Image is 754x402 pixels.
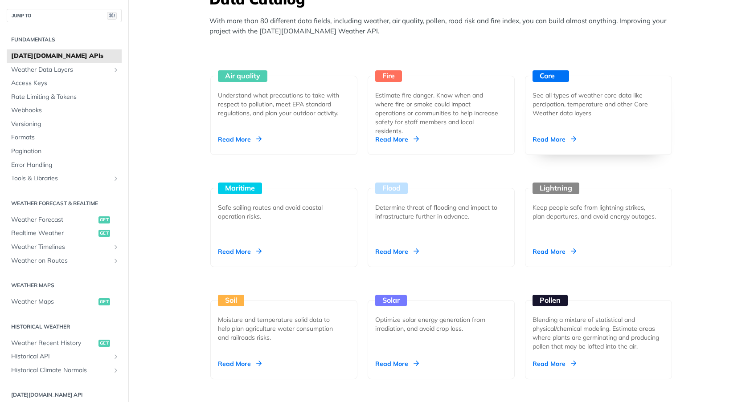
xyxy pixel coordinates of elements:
[218,295,244,306] div: Soil
[7,350,122,363] a: Historical APIShow subpages for Historical API
[364,267,518,379] a: Solar Optimize solar energy generation from irradiation, and avoid crop loss. Read More
[11,65,110,74] span: Weather Data Layers
[112,353,119,360] button: Show subpages for Historical API
[209,16,677,36] p: With more than 80 different data fields, including weather, air quality, pollen, road risk and fi...
[11,215,96,224] span: Weather Forecast
[11,174,110,183] span: Tools & Libraries
[7,131,122,144] a: Formats
[112,257,119,264] button: Show subpages for Weather on Routes
[107,12,117,20] span: ⌘/
[7,254,122,268] a: Weather on RoutesShow subpages for Weather on Routes
[11,161,119,170] span: Error Handling
[112,367,119,374] button: Show subpages for Historical Climate Normals
[375,183,408,194] div: Flood
[7,391,122,399] h2: [DATE][DOMAIN_NAME] API
[98,298,110,305] span: get
[533,70,569,82] div: Core
[533,315,664,351] div: Blending a mixture of statistical and physical/chemical modeling. Estimate areas where plants are...
[7,281,122,289] h2: Weather Maps
[375,91,500,135] div: Estimate fire danger. Know when and where fire or smoke could impact operations or communities to...
[7,36,122,44] h2: Fundamentals
[533,203,657,221] div: Keep people safe from lightning strikes, plan departures, and avoid energy outages.
[7,323,122,331] h2: Historical Weather
[218,70,267,82] div: Air quality
[218,203,343,221] div: Safe sailing routes and avoid coastal operation risks.
[364,43,518,155] a: Fire Estimate fire danger. Know when and where fire or smoke could impact operations or communiti...
[375,70,402,82] div: Fire
[7,63,122,77] a: Weather Data LayersShow subpages for Weather Data Layers
[7,364,122,377] a: Historical Climate NormalsShow subpages for Historical Climate Normals
[375,315,500,333] div: Optimize solar energy generation from irradiation, and avoid crop loss.
[7,104,122,117] a: Webhooks
[11,229,96,238] span: Realtime Weather
[375,247,419,256] div: Read More
[218,247,262,256] div: Read More
[7,240,122,254] a: Weather TimelinesShow subpages for Weather Timelines
[533,91,657,118] div: See all types of weather core data like percipation, temperature and other Core Weather data layers
[218,315,343,342] div: Moisture and temperature solid data to help plan agriculture water consumption and railroads risks.
[207,267,361,379] a: Soil Moisture and temperature solid data to help plan agriculture water consumption and railroads...
[7,145,122,158] a: Pagination
[11,339,96,348] span: Weather Recent History
[521,43,676,155] a: Core See all types of weather core data like percipation, temperature and other Core Weather data...
[11,93,119,102] span: Rate Limiting & Tokens
[7,49,122,63] a: [DATE][DOMAIN_NAME] APIs
[11,243,110,252] span: Weather Timelines
[11,297,96,306] span: Weather Maps
[98,230,110,237] span: get
[112,66,119,73] button: Show subpages for Weather Data Layers
[375,359,419,368] div: Read More
[218,183,262,194] div: Maritime
[7,172,122,185] a: Tools & LibrariesShow subpages for Tools & Libraries
[375,203,500,221] div: Determine threat of flooding and impact to infrastructure further in advance.
[7,9,122,22] button: JUMP TO⌘/
[521,267,676,379] a: Pollen Blending a mixture of statistical and physical/chemical modeling. Estimate areas where pla...
[7,295,122,309] a: Weather Mapsget
[207,155,361,267] a: Maritime Safe sailing routes and avoid coastal operation risks. Read More
[533,247,576,256] div: Read More
[521,155,676,267] a: Lightning Keep people safe from lightning strikes, plan departures, and avoid energy outages. Rea...
[11,352,110,361] span: Historical API
[218,135,262,144] div: Read More
[112,244,119,251] button: Show subpages for Weather Timelines
[533,183,579,194] div: Lightning
[218,359,262,368] div: Read More
[11,120,119,129] span: Versioning
[11,133,119,142] span: Formats
[7,90,122,104] a: Rate Limiting & Tokens
[11,106,119,115] span: Webhooks
[7,199,122,207] h2: Weather Forecast & realtime
[98,216,110,223] span: get
[7,227,122,240] a: Realtime Weatherget
[7,337,122,350] a: Weather Recent Historyget
[533,135,576,144] div: Read More
[375,135,419,144] div: Read More
[11,52,119,61] span: [DATE][DOMAIN_NAME] APIs
[375,295,407,306] div: Solar
[218,91,343,118] div: Understand what precautions to take with respect to pollution, meet EPA standard regulations, and...
[207,43,361,155] a: Air quality Understand what precautions to take with respect to pollution, meet EPA standard regu...
[364,155,518,267] a: Flood Determine threat of flooding and impact to infrastructure further in advance. Read More
[533,295,568,306] div: Pollen
[11,79,119,88] span: Access Keys
[98,340,110,347] span: get
[112,175,119,182] button: Show subpages for Tools & Libraries
[11,147,119,156] span: Pagination
[7,118,122,131] a: Versioning
[533,359,576,368] div: Read More
[7,77,122,90] a: Access Keys
[11,256,110,265] span: Weather on Routes
[7,213,122,227] a: Weather Forecastget
[7,158,122,172] a: Error Handling
[11,366,110,375] span: Historical Climate Normals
